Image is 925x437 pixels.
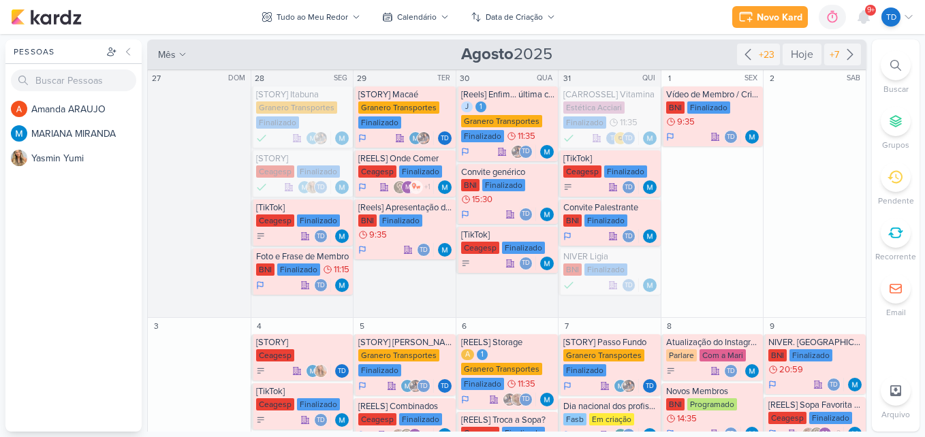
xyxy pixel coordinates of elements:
[620,118,638,127] span: 11:35
[358,401,453,412] div: [REELS] Combinados
[335,364,349,378] div: Thais de carvalho
[417,243,430,257] div: Thais de carvalho
[256,280,264,291] div: Em Andamento
[472,195,492,204] span: 15:30
[417,131,430,145] img: Everton Granero
[438,243,452,257] div: Responsável: MARIANA MIRANDA
[724,130,738,144] div: Thais de carvalho
[335,180,349,194] img: MARIANA MIRANDA
[522,148,530,155] p: Td
[848,378,862,391] div: Responsável: MARIANA MIRANDA
[475,101,486,112] div: 1
[335,278,349,292] img: MARIANA MIRANDA
[522,260,530,267] p: Td
[335,229,349,243] div: Responsável: MARIANA MIRANDA
[666,89,761,100] div: Vídeo de Membro / Cris EVO
[540,393,554,406] div: Responsável: MARIANA MIRANDA
[511,393,524,406] img: Sarah Violante
[256,263,275,276] div: BNI
[461,44,514,64] strong: Agosto
[663,319,676,333] div: 8
[314,229,328,243] div: Thais de carvalho
[563,89,658,100] div: [CARROSSEL] Vitamina
[867,5,875,16] span: 9+
[622,131,636,145] div: Thais de carvalho
[31,151,142,165] div: Y a s m i n Y u m i
[666,349,697,361] div: Parlare
[622,229,639,243] div: Colaboradores: Thais de carvalho
[744,73,762,84] div: SEX
[503,393,536,406] div: Colaboradores: Everton Granero, Sarah Violante, Thais de carvalho
[687,101,730,114] div: Finalizado
[11,69,136,91] input: Buscar Pessoas
[438,180,452,194] img: MARIANA MIRANDA
[765,71,779,85] div: 2
[458,71,471,85] div: 30
[306,180,319,194] img: Yasmin Yumi
[727,368,735,375] p: Td
[809,412,852,424] div: Finalizado
[461,115,542,127] div: Granero Transportes
[646,383,654,390] p: Td
[335,131,349,145] div: Responsável: MARIANA MIRANDA
[31,127,142,141] div: M A R I A N A M I R A N D A
[768,337,863,348] div: NIVER. Arlindo
[666,101,685,114] div: BNI
[314,278,331,292] div: Colaboradores: Thais de carvalho
[881,408,910,421] p: Arquivo
[614,131,627,145] img: IDBOX - Agência de Design
[420,383,428,390] p: Td
[461,167,556,178] div: Convite genérico
[158,48,176,62] span: mês
[882,139,909,151] p: Grupos
[438,131,452,145] div: Responsável: Thais de carvalho
[256,153,351,164] div: [STORY]
[756,48,777,62] div: +23
[314,364,328,378] img: Yasmin Yumi
[519,208,536,221] div: Colaboradores: Thais de carvalho
[563,278,574,292] div: Finalizado
[253,71,266,85] div: 28
[358,349,439,361] div: Granero Transportes
[297,214,340,227] div: Finalizado
[409,131,434,145] div: Colaboradores: MARIANA MIRANDA, Everton Granero
[589,413,634,425] div: Em criação
[355,319,369,333] div: 5
[540,257,554,270] img: MARIANA MIRANDA
[563,251,658,262] div: NIVER Ligia
[437,73,454,84] div: TER
[461,394,469,405] div: Em Andamento
[783,44,821,65] div: Hoje
[31,102,142,116] div: A m a n d a A R A U J O
[355,71,369,85] div: 29
[401,379,434,393] div: Colaboradores: MARIANA MIRANDA, Everton Granero, Thais de carvalho
[643,379,657,393] div: Responsável: Thais de carvalho
[768,349,787,361] div: BNI
[338,368,346,375] p: Td
[458,319,471,333] div: 6
[335,278,349,292] div: Responsável: MARIANA MIRANDA
[745,130,759,144] img: MARIANA MIRANDA
[847,73,864,84] div: SAB
[11,9,82,25] img: kardz.app
[827,378,841,391] div: Thais de carvalho
[560,319,574,333] div: 7
[677,414,697,423] span: 14:35
[11,150,27,166] img: Yasmin Yumi
[317,282,325,289] p: Td
[563,413,586,425] div: Fasb
[643,229,657,243] div: Responsável: MARIANA MIRANDA
[724,364,741,378] div: Colaboradores: Thais de carvalho
[358,182,366,193] div: Em Andamento
[614,379,639,393] div: Colaboradores: MARIANA MIRANDA, Everton Granero
[563,337,658,348] div: [STORY] Passo Fundo
[724,364,738,378] div: Thais de carvalho
[687,398,737,410] div: Programado
[306,131,319,145] img: MARIANA MIRANDA
[563,116,606,129] div: Finalizado
[358,244,366,255] div: Em Andamento
[405,184,411,191] p: m
[482,179,525,191] div: Finalizado
[256,398,294,410] div: Ceagesp
[522,211,530,218] p: Td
